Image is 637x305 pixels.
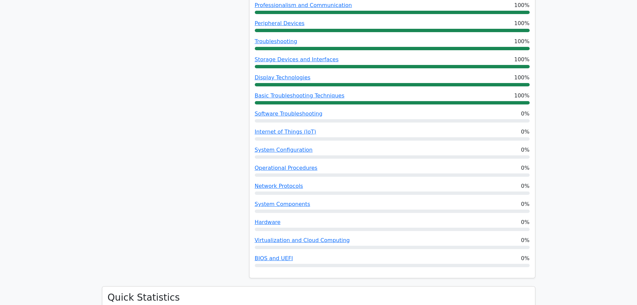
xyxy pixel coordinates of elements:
[255,147,313,153] a: System Configuration
[521,128,529,136] span: 0%
[521,218,529,226] span: 0%
[108,292,530,303] h3: Quick Statistics
[514,19,530,27] span: 100%
[255,110,323,117] a: Software Troubleshooting
[255,56,339,63] a: Storage Devices and Interfaces
[255,74,311,81] a: Display Technologies
[521,200,529,208] span: 0%
[521,164,529,172] span: 0%
[514,37,530,46] span: 100%
[255,129,316,135] a: Internet of Things (IoT)
[521,254,529,262] span: 0%
[255,92,345,99] a: Basic Troubleshooting Techniques
[514,74,530,82] span: 100%
[514,56,530,64] span: 100%
[255,237,350,243] a: Virtualization and Cloud Computing
[255,2,352,8] a: Professionalism and Communication
[255,38,297,45] a: Troubleshooting
[255,255,293,261] a: BIOS and UEFI
[255,201,310,207] a: System Components
[514,92,530,100] span: 100%
[255,183,303,189] a: Network Protocols
[255,219,281,225] a: Hardware
[521,182,529,190] span: 0%
[521,110,529,118] span: 0%
[255,165,318,171] a: Operational Procedures
[514,1,530,9] span: 100%
[521,146,529,154] span: 0%
[521,236,529,244] span: 0%
[255,20,305,26] a: Peripheral Devices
